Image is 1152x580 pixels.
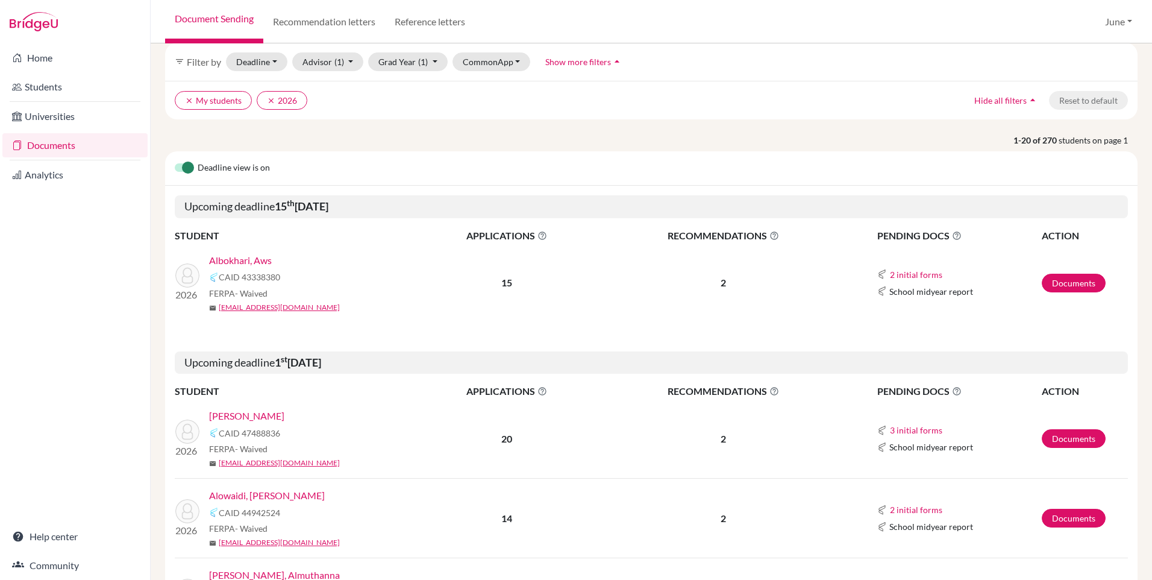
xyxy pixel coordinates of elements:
[175,263,199,288] img: Albokhari, Aws
[175,351,1128,374] h5: Upcoming deadline
[545,57,611,67] span: Show more filters
[209,428,219,438] img: Common App logo
[235,523,268,534] span: - Waived
[175,420,199,444] img: Almanie, Mohammed
[2,75,148,99] a: Students
[175,444,199,458] p: 2026
[257,91,307,110] button: clear2026
[175,499,199,523] img: Alowaidi, Yousef
[877,505,887,515] img: Common App logo
[219,458,340,468] a: [EMAIL_ADDRESS][DOMAIN_NAME]
[219,537,340,548] a: [EMAIL_ADDRESS][DOMAIN_NAME]
[501,277,512,288] b: 15
[209,409,284,423] a: [PERSON_NAME]
[964,91,1049,110] button: Hide all filtersarrow_drop_up
[889,268,943,282] button: 2 initial forms
[501,512,512,524] b: 14
[889,285,973,298] span: School midyear report
[235,444,268,454] span: - Waived
[598,384,848,399] span: RECOMMENDATIONS
[877,384,1041,399] span: PENDING DOCS
[889,503,943,517] button: 2 initial forms
[209,304,216,312] span: mail
[209,253,272,268] a: Albokhari, Aws
[598,229,848,243] span: RECOMMENDATIONS
[219,271,280,283] span: CAID 43338380
[275,200,328,213] b: 15 [DATE]
[287,198,295,208] sup: th
[1041,383,1128,399] th: ACTION
[1100,10,1138,33] button: June
[877,443,887,452] img: Common App logo
[209,273,219,282] img: Common App logo
[198,161,270,175] span: Deadline view is on
[889,520,973,533] span: School midyear report
[219,302,340,313] a: [EMAIL_ADDRESS][DOMAIN_NAME]
[209,287,268,300] span: FERPA
[889,441,973,453] span: School midyear report
[598,432,848,446] p: 2
[1041,228,1128,244] th: ACTION
[1042,274,1106,292] a: Documents
[235,288,268,298] span: - Waived
[611,55,623,68] i: arrow_drop_up
[334,57,344,67] span: (1)
[292,52,364,71] button: Advisor(1)
[877,229,1041,243] span: PENDING DOCS
[219,506,280,519] span: CAID 44942524
[175,195,1128,218] h5: Upcoming deadline
[175,228,416,244] th: STUDENT
[1049,91,1128,110] button: Reset to default
[1059,134,1138,147] span: students on page 1
[185,96,193,105] i: clear
[418,57,428,67] span: (1)
[209,540,216,547] span: mail
[209,460,216,467] span: mail
[209,488,325,503] a: Alowaidi, [PERSON_NAME]
[219,427,280,440] span: CAID 47488836
[877,426,887,435] img: Common App logo
[416,229,597,243] span: APPLICATIONS
[598,511,848,526] p: 2
[175,523,199,538] p: 2026
[175,383,416,399] th: STUDENT
[1042,429,1106,448] a: Documents
[877,286,887,296] img: Common App logo
[281,355,287,364] sup: st
[209,522,268,535] span: FERPA
[267,96,275,105] i: clear
[2,553,148,578] a: Community
[226,52,287,71] button: Deadline
[2,104,148,128] a: Universities
[501,433,512,444] b: 20
[1042,509,1106,528] a: Documents
[1013,134,1059,147] strong: 1-20 of 270
[2,46,148,70] a: Home
[889,423,943,437] button: 3 initial forms
[416,384,597,399] span: APPLICATIONS
[368,52,448,71] button: Grad Year(1)
[877,522,887,532] img: Common App logo
[877,270,887,279] img: Common App logo
[1027,94,1039,106] i: arrow_drop_up
[598,276,848,290] p: 2
[175,91,252,110] button: clearMy students
[175,288,199,302] p: 2026
[2,163,148,187] a: Analytics
[2,133,148,157] a: Documents
[974,95,1027,106] span: Hide all filters
[209,443,268,455] span: FERPA
[2,525,148,549] a: Help center
[209,508,219,517] img: Common App logo
[535,52,633,71] button: Show more filtersarrow_drop_up
[275,356,321,369] b: 1 [DATE]
[175,57,184,66] i: filter_list
[187,56,221,68] span: Filter by
[10,12,58,31] img: Bridge-U
[452,52,531,71] button: CommonApp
